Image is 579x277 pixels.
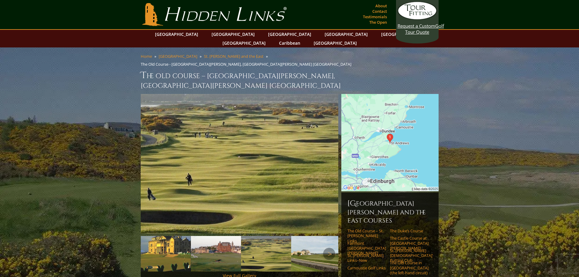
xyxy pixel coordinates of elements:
[219,39,269,47] a: [GEOGRAPHIC_DATA]
[159,54,197,59] a: [GEOGRAPHIC_DATA]
[209,30,258,39] a: [GEOGRAPHIC_DATA]
[368,18,388,26] a: The Open
[322,30,371,39] a: [GEOGRAPHIC_DATA]
[323,248,335,260] a: Next
[152,30,201,39] a: [GEOGRAPHIC_DATA]
[398,23,435,29] span: Request a Custom
[390,248,429,263] a: St. [PERSON_NAME] [DEMOGRAPHIC_DATA]’ Putting Club
[390,260,429,275] a: The Old Course in [GEOGRAPHIC_DATA] (the left-hand circuit)
[311,39,360,47] a: [GEOGRAPHIC_DATA]
[371,7,388,16] a: Contact
[347,228,386,243] a: The Old Course – St. [PERSON_NAME] Links
[341,94,439,191] img: Google Map of St Andrews Links, St Andrews, United Kingdom
[141,61,354,67] li: The Old Course - [GEOGRAPHIC_DATA][PERSON_NAME], [GEOGRAPHIC_DATA][PERSON_NAME] [GEOGRAPHIC_DATA]
[390,228,429,233] a: The Duke’s Course
[347,241,386,256] a: Fairmont [GEOGRAPHIC_DATA][PERSON_NAME]
[361,12,388,21] a: Testimonials
[265,30,314,39] a: [GEOGRAPHIC_DATA]
[390,236,429,251] a: The Castle Course at [GEOGRAPHIC_DATA][PERSON_NAME]
[141,69,439,90] h1: The Old Course – [GEOGRAPHIC_DATA][PERSON_NAME], [GEOGRAPHIC_DATA][PERSON_NAME] [GEOGRAPHIC_DATA]
[378,30,427,39] a: [GEOGRAPHIC_DATA]
[347,253,386,263] a: St. [PERSON_NAME] Links–New
[347,265,386,270] a: Carnoustie Golf Links
[204,54,264,59] a: St. [PERSON_NAME] and the East
[398,2,437,35] a: Request a CustomGolf Tour Quote
[276,39,303,47] a: Caribbean
[347,199,433,225] h6: [GEOGRAPHIC_DATA][PERSON_NAME] and the East Courses
[141,54,152,59] a: Home
[374,2,388,10] a: About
